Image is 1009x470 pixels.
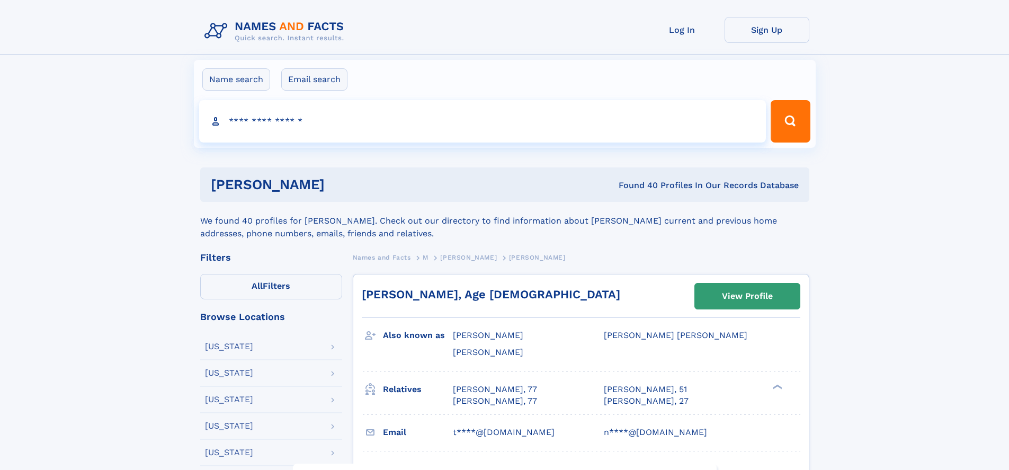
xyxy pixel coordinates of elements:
div: Found 40 Profiles In Our Records Database [471,180,799,191]
div: [US_STATE] [205,422,253,430]
div: Filters [200,253,342,262]
a: M [423,251,428,264]
h3: Email [383,423,453,441]
button: Search Button [771,100,810,143]
label: Name search [202,68,270,91]
span: All [252,281,263,291]
a: Names and Facts [353,251,411,264]
label: Email search [281,68,347,91]
div: View Profile [722,284,773,308]
h3: Relatives [383,380,453,398]
input: search input [199,100,766,143]
div: ❯ [770,383,783,390]
a: Log In [640,17,725,43]
a: [PERSON_NAME], 77 [453,395,537,407]
span: [PERSON_NAME] [453,347,523,357]
h1: [PERSON_NAME] [211,178,472,191]
span: [PERSON_NAME] [453,330,523,340]
h3: Also known as [383,326,453,344]
span: [PERSON_NAME] [440,254,497,261]
a: [PERSON_NAME], 77 [453,384,537,395]
div: We found 40 profiles for [PERSON_NAME]. Check out our directory to find information about [PERSON... [200,202,809,240]
a: [PERSON_NAME], Age [DEMOGRAPHIC_DATA] [362,288,620,301]
div: [US_STATE] [205,395,253,404]
img: Logo Names and Facts [200,17,353,46]
div: [US_STATE] [205,369,253,377]
a: [PERSON_NAME], 27 [604,395,689,407]
span: [PERSON_NAME] [509,254,566,261]
a: [PERSON_NAME], 51 [604,384,687,395]
span: [PERSON_NAME] [PERSON_NAME] [604,330,747,340]
a: [PERSON_NAME] [440,251,497,264]
div: Browse Locations [200,312,342,322]
a: Sign Up [725,17,809,43]
span: M [423,254,428,261]
div: [US_STATE] [205,448,253,457]
div: [US_STATE] [205,342,253,351]
a: View Profile [695,283,800,309]
label: Filters [200,274,342,299]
